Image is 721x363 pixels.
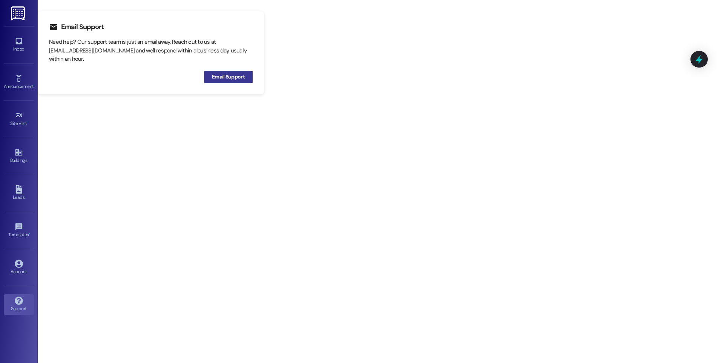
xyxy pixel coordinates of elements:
span: • [29,231,30,236]
button: Email Support [204,71,253,83]
img: ResiDesk Logo [11,6,26,20]
div: Need help? Our support team is just an email away. Reach out to us at [EMAIL_ADDRESS][DOMAIN_NAME... [49,38,253,63]
a: Site Visit • [4,109,34,129]
a: Support [4,294,34,315]
a: Leads [4,183,34,203]
span: • [34,83,35,88]
a: Buildings [4,146,34,166]
a: Templates • [4,220,34,241]
a: Inbox [4,35,34,55]
span: Email Support [212,73,245,81]
a: Account [4,257,34,278]
h3: Email Support [61,23,104,31]
span: • [27,120,28,125]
